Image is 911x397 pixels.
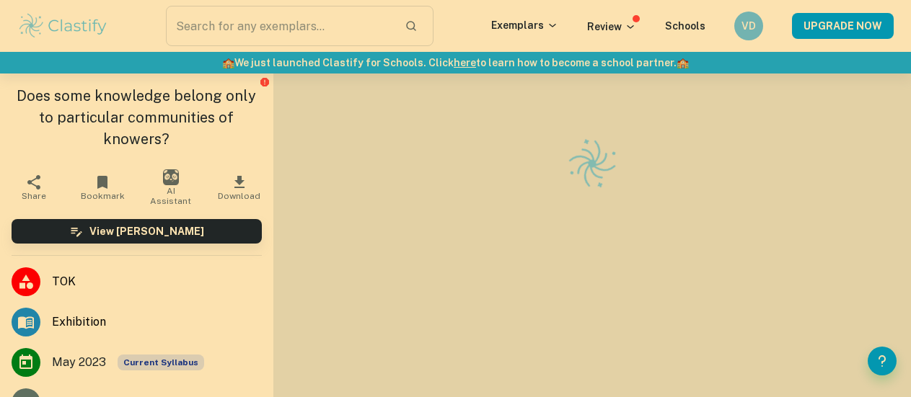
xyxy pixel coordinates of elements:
[792,13,894,39] button: UPGRADE NOW
[218,191,260,201] span: Download
[52,354,106,371] span: May 2023
[69,167,137,208] button: Bookmark
[665,20,705,32] a: Schools
[166,6,393,46] input: Search for any exemplars...
[559,130,625,197] img: Clastify logo
[17,12,109,40] img: Clastify logo
[52,273,262,290] span: TOK
[22,191,46,201] span: Share
[136,167,205,208] button: AI Assistant
[677,57,689,68] span: 🏫
[3,55,908,71] h6: We just launched Clastify for Schools. Click to learn how to become a school partner.
[163,169,179,185] img: AI Assistant
[454,57,476,68] a: here
[734,12,763,40] button: VD
[868,347,897,375] button: Help and Feedback
[81,191,125,201] span: Bookmark
[12,219,262,244] button: View [PERSON_NAME]
[222,57,234,68] span: 🏫
[118,354,204,370] div: This exemplar is based on the current syllabus. Feel free to refer to it for inspiration/ideas wh...
[145,186,196,206] span: AI Assistant
[52,313,262,331] span: Exhibition
[260,76,270,87] button: Report issue
[205,167,273,208] button: Download
[587,19,636,35] p: Review
[491,17,558,33] p: Exemplars
[12,85,262,150] h1: Does some knowledge belong only to particular communities of knowers?
[89,223,204,239] h6: View [PERSON_NAME]
[118,354,204,370] span: Current Syllabus
[741,18,757,34] h6: VD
